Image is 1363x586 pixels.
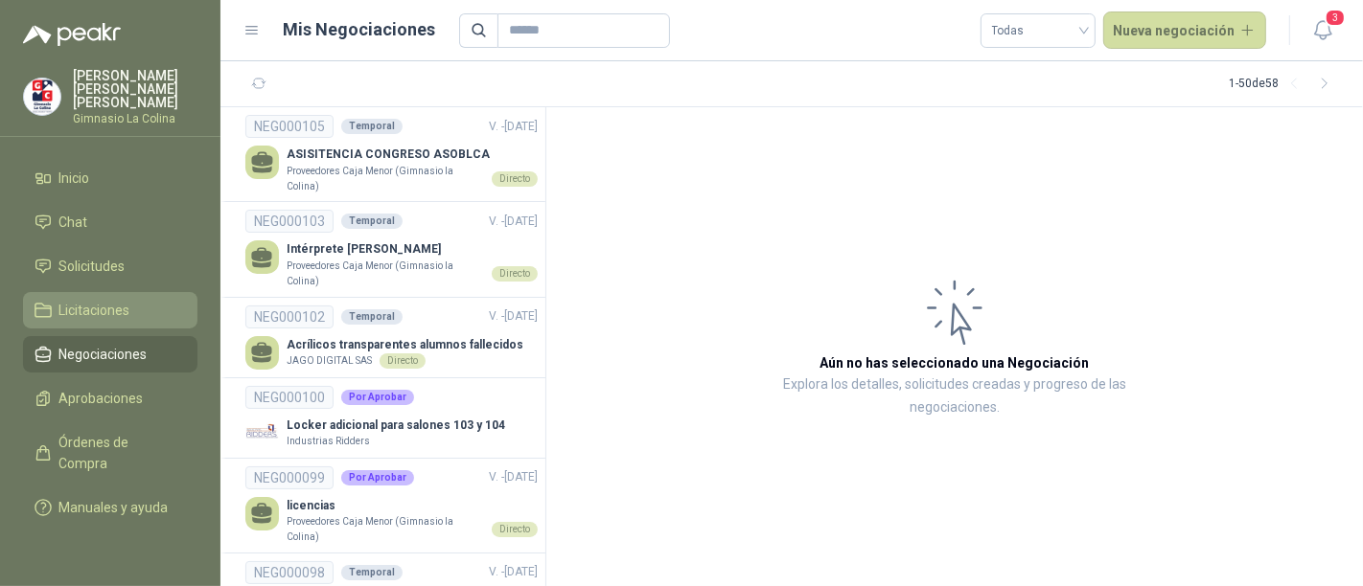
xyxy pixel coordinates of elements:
span: Manuales y ayuda [59,497,169,518]
div: NEG000102 [245,305,334,328]
button: Nueva negociación [1103,11,1267,50]
span: V. - [DATE] [489,120,538,133]
div: Por Aprobar [341,390,414,405]
div: Temporal [341,309,403,325]
div: Por Aprobar [341,470,414,485]
a: Órdenes de Compra [23,424,197,482]
span: Licitaciones [59,300,130,321]
p: Proveedores Caja Menor (Gimnasio la Colina) [287,514,484,544]
img: Logo peakr [23,23,121,46]
span: Solicitudes [59,256,126,277]
img: Company Logo [245,417,279,450]
p: licencias [287,497,538,515]
div: 1 - 50 de 58 [1229,69,1340,100]
a: NEG000102TemporalV. -[DATE] Acrílicos transparentes alumnos fallecidosJAGO DIGITAL SASDirecto [245,305,538,370]
p: Proveedores Caja Menor (Gimnasio la Colina) [287,259,484,288]
div: NEG000099 [245,466,334,489]
p: ASISITENCIA CONGRESO ASOBLCA [287,146,538,164]
span: V. - [DATE] [489,470,538,484]
a: NEG000103TemporalV. -[DATE] Intérprete [PERSON_NAME]Proveedores Caja Menor (Gimnasio la Colina)Di... [245,210,538,288]
p: Locker adicional para salones 103 y 104 [287,417,505,435]
div: Temporal [341,214,403,229]
h3: Aún no has seleccionado una Negociación [820,352,1090,373]
span: Órdenes de Compra [59,432,179,474]
div: Directo [492,522,538,537]
div: Directo [380,353,426,369]
div: NEG000103 [245,210,334,233]
div: NEG000105 [245,115,334,138]
p: Proveedores Caja Menor (Gimnasio la Colina) [287,164,484,193]
div: NEG000100 [245,386,334,409]
div: Temporal [341,565,403,580]
span: 3 [1325,9,1346,27]
a: Licitaciones [23,292,197,328]
span: V. - [DATE] [489,565,538,578]
div: Directo [492,171,538,187]
a: Negociaciones [23,336,197,372]
span: Inicio [59,168,90,189]
a: NEG000105TemporalV. -[DATE] ASISITENCIA CONGRESO ASOBLCAProveedores Caja Menor (Gimnasio la Colin... [245,115,538,193]
button: 3 [1305,13,1340,48]
div: Temporal [341,119,403,134]
img: Company Logo [24,79,60,115]
h1: Mis Negociaciones [284,16,436,43]
span: Negociaciones [59,344,148,365]
p: [PERSON_NAME] [PERSON_NAME] [PERSON_NAME] [73,69,197,109]
a: Aprobaciones [23,380,197,417]
p: Intérprete [PERSON_NAME] [287,240,538,259]
span: Todas [992,16,1084,45]
a: NEG000100Por AprobarCompany LogoLocker adicional para salones 103 y 104Industrias Ridders [245,386,538,450]
div: Directo [492,266,538,282]
p: Acrílicos transparentes alumnos fallecidos [287,336,523,354]
p: Industrias Ridders [287,434,370,449]
a: Manuales y ayuda [23,489,197,526]
span: Chat [59,212,88,233]
p: JAGO DIGITAL SAS [287,353,372,369]
a: Solicitudes [23,248,197,284]
span: Aprobaciones [59,388,144,409]
a: Chat [23,204,197,240]
a: Inicio [23,160,197,196]
p: Gimnasio La Colina [73,113,197,124]
a: NEG000099Por AprobarV. -[DATE] licenciasProveedores Caja Menor (Gimnasio la Colina)Directo [245,466,538,545]
p: Explora los detalles, solicitudes creadas y progreso de las negociaciones. [738,373,1171,419]
span: V. - [DATE] [489,309,538,323]
span: V. - [DATE] [489,214,538,228]
div: NEG000098 [245,561,334,584]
